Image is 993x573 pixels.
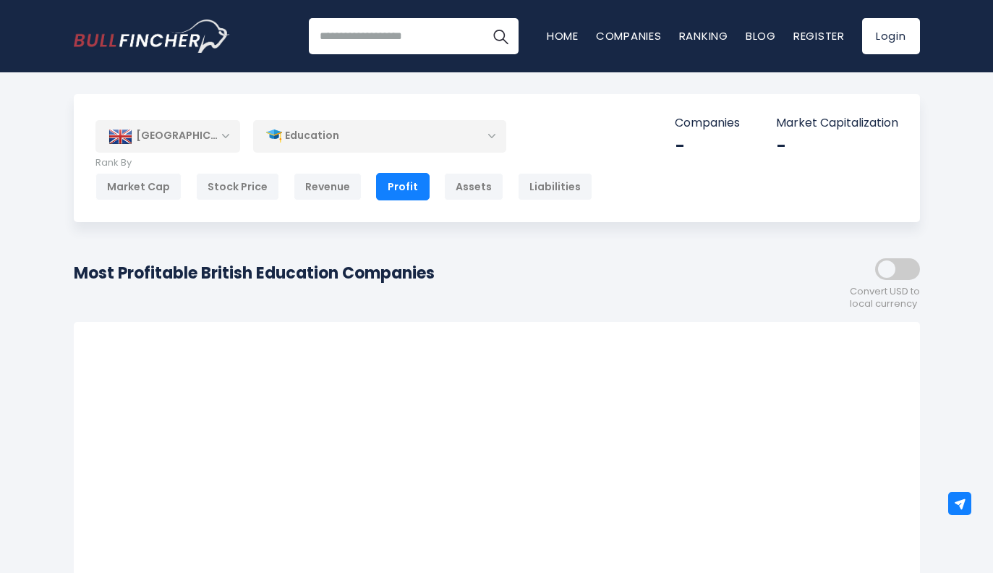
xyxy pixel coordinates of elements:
[95,157,592,169] p: Rank By
[95,173,182,200] div: Market Cap
[196,173,279,200] div: Stock Price
[679,28,728,43] a: Ranking
[444,173,503,200] div: Assets
[95,120,240,152] div: [GEOGRAPHIC_DATA]
[862,18,920,54] a: Login
[776,135,898,157] div: -
[596,28,662,43] a: Companies
[482,18,519,54] button: Search
[793,28,845,43] a: Register
[547,28,579,43] a: Home
[376,173,430,200] div: Profit
[776,116,898,131] p: Market Capitalization
[850,286,920,310] span: Convert USD to local currency
[74,20,230,53] img: Bullfincher logo
[675,116,740,131] p: Companies
[294,173,362,200] div: Revenue
[74,261,435,285] h1: Most Profitable British Education Companies
[253,119,506,153] div: Education
[518,173,592,200] div: Liabilities
[675,135,740,157] div: -
[746,28,776,43] a: Blog
[74,20,229,53] a: Go to homepage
